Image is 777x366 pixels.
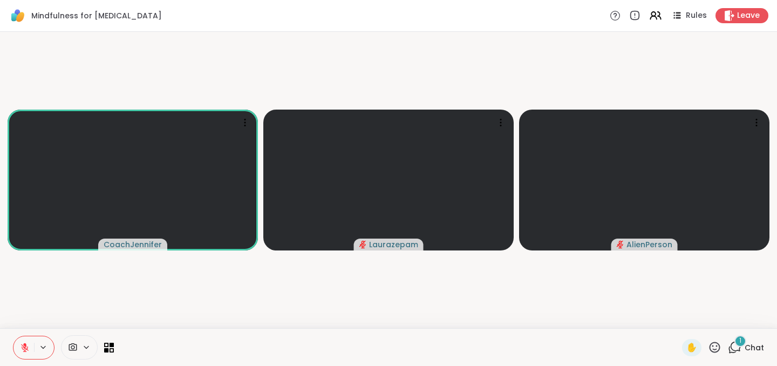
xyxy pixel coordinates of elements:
span: Mindfulness for [MEDICAL_DATA] [31,10,162,21]
span: Chat [745,342,764,353]
span: Laurazepam [369,239,418,250]
span: Leave [737,10,760,21]
span: AlienPerson [626,239,672,250]
span: audio-muted [617,241,624,248]
img: ShareWell Logomark [9,6,27,25]
span: 1 [739,336,741,345]
span: CoachJennifer [104,239,162,250]
span: audio-muted [359,241,367,248]
span: ✋ [686,341,697,354]
span: Rules [686,10,707,21]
